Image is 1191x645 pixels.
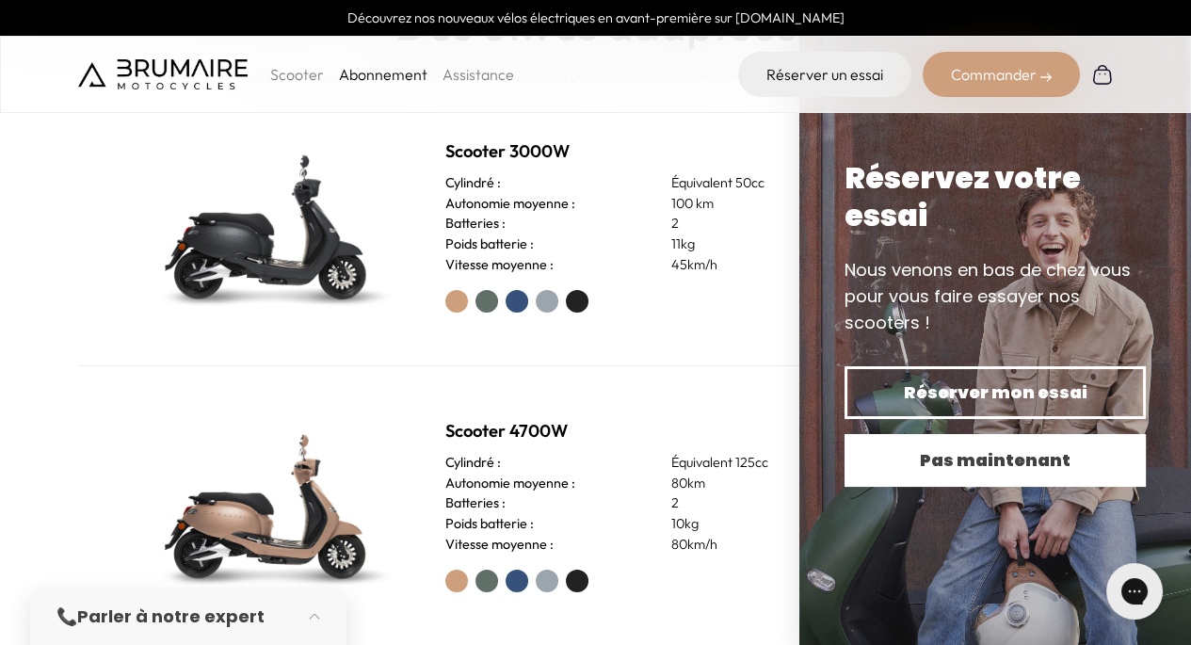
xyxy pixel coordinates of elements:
[670,173,820,194] p: Équivalent 50cc
[670,493,820,514] p: 2
[670,514,820,535] p: 10kg
[137,411,401,600] img: Scooter Brumaire vert
[1040,72,1052,83] img: right-arrow-2.png
[339,65,427,84] a: Abonnement
[445,453,501,474] h3: Cylindré :
[137,132,401,320] img: Scooter Brumaire vert
[443,65,514,84] a: Assistance
[78,59,248,89] img: Brumaire Motocycles
[445,214,506,234] h3: Batteries :
[670,234,820,255] p: 11kg
[445,535,554,556] h3: Vitesse moyenne :
[1097,556,1172,626] iframe: Gorgias live chat messenger
[270,63,324,86] p: Scooter
[670,214,820,234] p: 2
[670,453,820,474] p: Équivalent 125cc
[738,52,911,97] a: Réserver un essai
[445,474,575,494] h3: Autonomie moyenne :
[670,194,820,215] p: 100 km
[445,194,575,215] h3: Autonomie moyenne :
[445,493,506,514] h3: Batteries :
[1091,63,1114,86] img: Panier
[923,52,1080,97] div: Commander
[445,514,534,535] h3: Poids batterie :
[670,255,820,276] p: 45km/h
[445,138,821,165] h2: Scooter 3000W
[670,474,820,494] p: 80km
[445,418,821,444] h2: Scooter 4700W
[670,535,820,556] p: 80km/h
[445,173,501,194] h3: Cylindré :
[445,255,554,276] h3: Vitesse moyenne :
[445,234,534,255] h3: Poids batterie :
